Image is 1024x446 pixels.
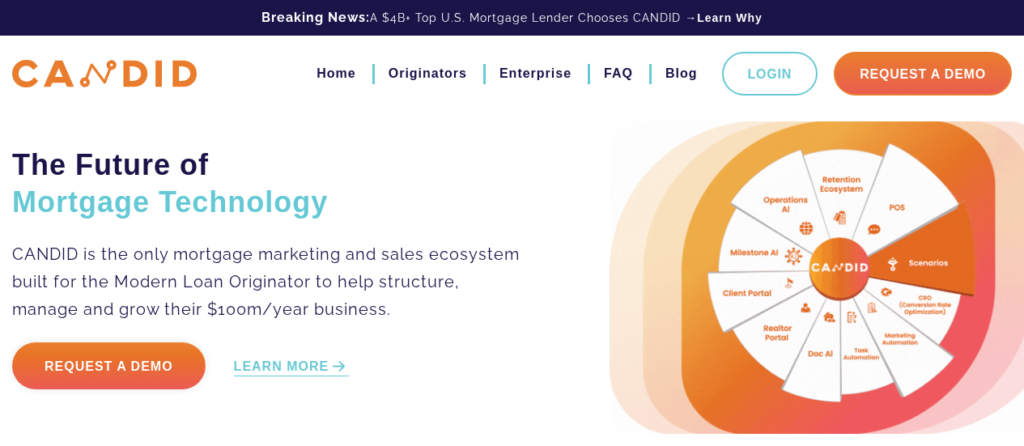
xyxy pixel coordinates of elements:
a: Request a Demo [12,342,206,389]
p: CANDID is the only mortgage marketing and sales ecosystem built for the Modern Loan Originator to... [12,240,529,323]
a: Originators [389,60,467,87]
a: Blog [665,60,698,87]
a: Learn Why [697,10,763,26]
h2: The Future of [12,147,529,221]
a: Login [722,52,818,96]
a: Home [317,60,355,87]
a: LEARN MORE [234,358,350,376]
img: CANDID APP [12,60,197,88]
b: Breaking News: [261,10,370,25]
a: Request A Demo [834,52,1012,96]
span: Mortgage Technology [12,185,328,219]
a: Enterprise [499,60,571,87]
a: FAQ [604,60,633,87]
